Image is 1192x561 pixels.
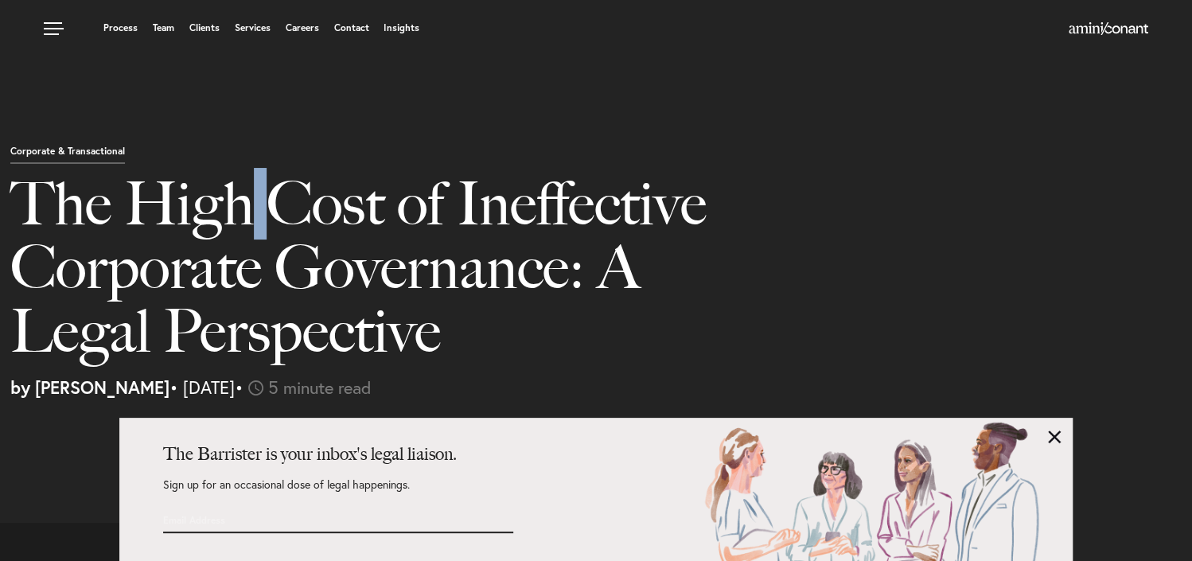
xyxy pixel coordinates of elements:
a: Clients [189,23,220,33]
a: Careers [286,23,319,33]
img: icon-time-light.svg [248,380,263,395]
input: Email Address [163,506,426,533]
p: Corporate & Transactional [10,146,125,164]
span: • [235,376,243,399]
a: Team [153,23,174,33]
p: Sign up for an occasional dose of legal happenings. [163,479,513,506]
img: Amini & Conant [1069,22,1148,35]
strong: by [PERSON_NAME] [10,376,169,399]
strong: The Barrister is your inbox's legal liaison. [163,443,457,465]
p: • [DATE] [10,379,1079,396]
a: Contact [333,23,368,33]
h1: The High Cost of Ineffective Corporate Governance: A Legal Perspective [10,172,758,379]
a: Home [1069,23,1148,36]
a: Services [235,23,271,33]
a: Insights [384,23,419,33]
span: 5 minute read [268,376,372,399]
a: Process [103,23,138,33]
